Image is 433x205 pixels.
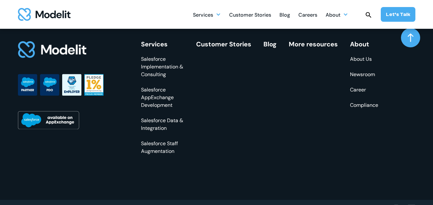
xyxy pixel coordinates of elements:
a: Blog [279,8,290,21]
img: footer logo [18,41,87,59]
div: Customer Stories [229,9,271,22]
div: About [350,41,378,48]
a: Blog [263,40,277,48]
a: home [18,8,71,21]
div: About [326,8,348,21]
div: Blog [279,9,290,22]
a: Let’s Talk [381,7,415,22]
img: modelit logo [18,8,71,21]
a: Customer Stories [196,40,251,48]
a: More resources [289,40,338,48]
div: Let’s Talk [386,11,410,18]
div: Services [193,9,213,22]
div: Services [141,41,184,48]
a: Customer Stories [229,8,271,21]
a: Salesforce AppExchange Development [141,86,184,109]
a: About Us [350,55,378,63]
a: Compliance [350,101,378,109]
div: Services [193,8,221,21]
img: arrow up [408,33,413,42]
div: Careers [298,9,317,22]
a: Career [350,86,378,94]
div: About [326,9,340,22]
a: Salesforce Data & Integration [141,117,184,132]
a: Salesforce Implementation & Consulting [141,55,184,78]
a: Salesforce Staff Augmentation [141,140,184,155]
a: Newsroom [350,71,378,78]
a: Careers [298,8,317,21]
